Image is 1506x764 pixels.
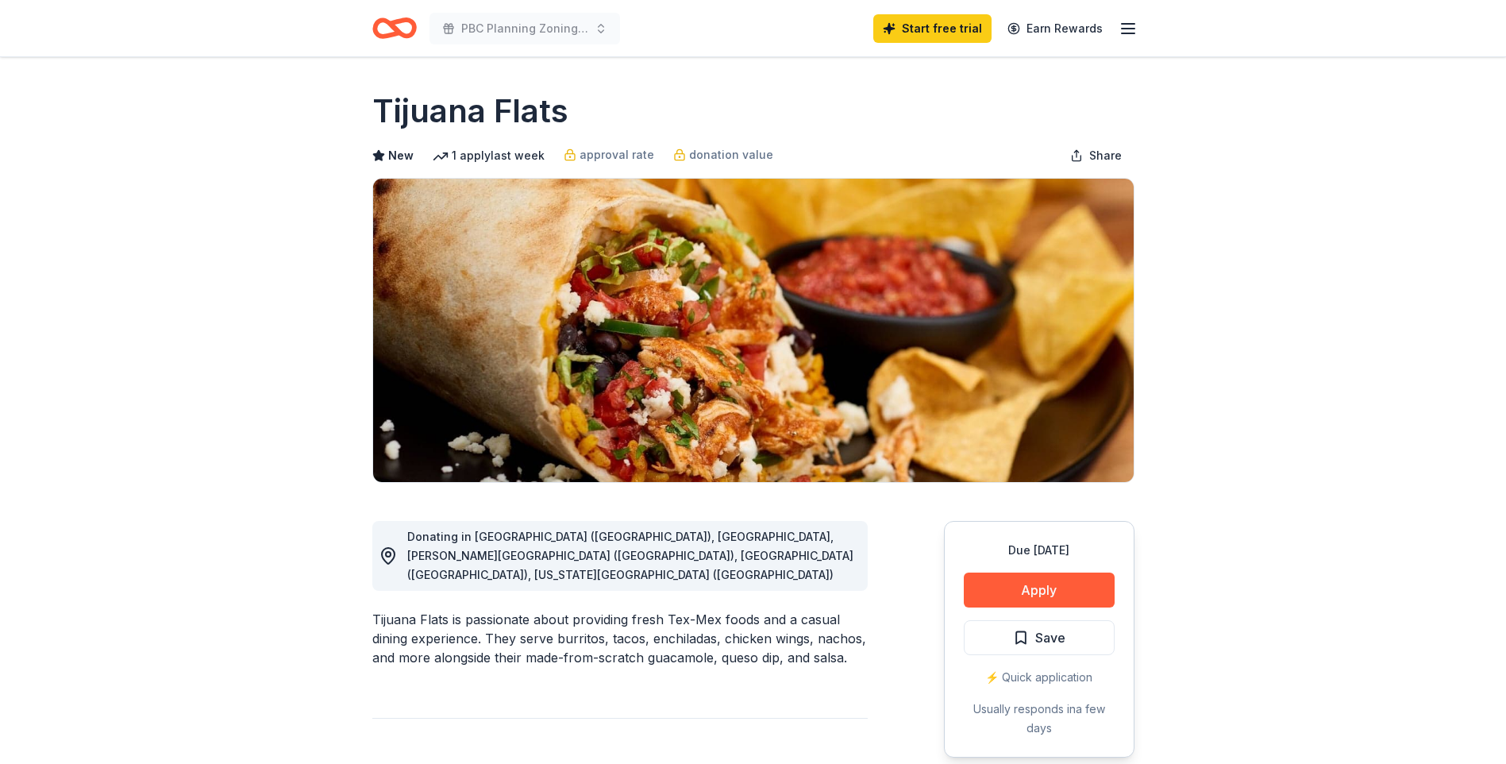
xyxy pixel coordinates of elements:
[964,620,1115,655] button: Save
[373,179,1134,482] img: Image for Tijuana Flats
[407,530,853,581] span: Donating in [GEOGRAPHIC_DATA] ([GEOGRAPHIC_DATA]), [GEOGRAPHIC_DATA], [PERSON_NAME][GEOGRAPHIC_DA...
[461,19,588,38] span: PBC Planning Zoning & Building's United Way Online Silent Auction
[673,145,773,164] a: donation value
[964,668,1115,687] div: ⚡️ Quick application
[689,145,773,164] span: donation value
[873,14,992,43] a: Start free trial
[433,146,545,165] div: 1 apply last week
[388,146,414,165] span: New
[964,700,1115,738] div: Usually responds in a few days
[372,610,868,667] div: Tijuana Flats is passionate about providing fresh Tex-Mex foods and a casual dining experience. T...
[998,14,1112,43] a: Earn Rewards
[1035,627,1065,648] span: Save
[429,13,620,44] button: PBC Planning Zoning & Building's United Way Online Silent Auction
[564,145,654,164] a: approval rate
[580,145,654,164] span: approval rate
[964,541,1115,560] div: Due [DATE]
[1089,146,1122,165] span: Share
[1057,140,1134,172] button: Share
[372,89,568,133] h1: Tijuana Flats
[372,10,417,47] a: Home
[964,573,1115,608] button: Apply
